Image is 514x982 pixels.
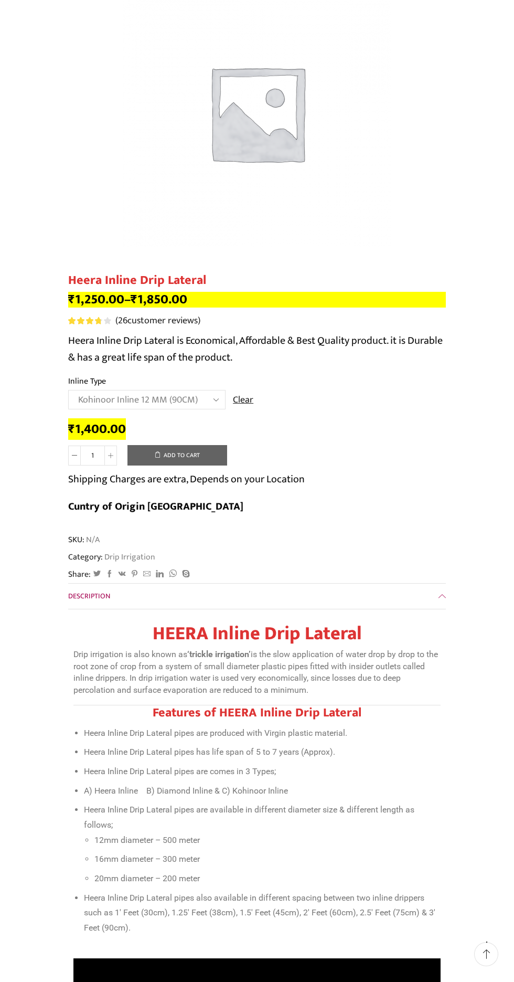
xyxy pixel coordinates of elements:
[94,871,441,886] li: 20mm diameter – 200 meter
[68,289,75,310] span: ₹
[115,314,200,328] a: (26customer reviews)
[68,418,75,440] span: ₹
[84,764,441,779] li: Heera Inline Drip Lateral pipes are comes in 3 Types;
[68,498,243,515] b: Cuntry of Origin [GEOGRAPHIC_DATA]
[68,317,111,324] div: Rated 3.81 out of 5
[81,446,104,466] input: Product quantity
[84,726,441,741] li: Heera Inline Drip Lateral pipes are produced with Virgin plastic material.
[68,418,126,440] bdi: 1,400.00
[73,649,441,696] p: Drip irrigation is also known as is the slow application of water drop by drop to the root zone o...
[153,702,361,723] strong: Features of HEERA Inline Drip Lateral
[84,803,441,886] li: Heera Inline Drip Lateral pipes are available in different diameter size & different length as fo...
[94,833,441,848] li: 12mm diameter – 500 meter
[68,332,446,366] p: Heera Inline Drip Lateral is Economical, Affordable & Best Quality product. it is Durable & has a...
[131,289,187,310] bdi: 1,850.00
[68,551,155,563] span: Category:
[68,375,106,387] label: Inline Type
[84,745,441,760] li: Heera Inline Drip Lateral pipes has life span of 5 to 7 years (Approx).
[118,313,127,329] span: 26
[84,784,441,799] li: A) Heera Inline B) Diamond Inline & C) Kohinoor Inline
[127,445,227,466] button: Add to cart
[153,618,362,649] strong: HEERA Inline Drip Lateral
[68,534,446,546] span: SKU:
[68,292,446,308] p: –
[94,852,441,867] li: 16mm diameter – 300 meter
[131,289,137,310] span: ₹
[84,534,100,546] span: N/A
[233,394,253,407] a: Clear options
[68,584,446,609] a: Description
[68,317,113,324] span: 26
[187,649,251,659] strong: ‘trickle irrigation’
[103,550,155,564] a: Drip Irrigation
[68,590,110,602] span: Description
[68,471,305,488] p: Shipping Charges are extra, Depends on your Location
[68,568,91,580] span: Share:
[84,891,441,936] li: Heera Inline Drip Lateral pipes also available in different spacing between two inline drippers s...
[68,273,446,288] h1: Heera Inline Drip Lateral
[68,289,124,310] bdi: 1,250.00
[68,317,101,324] span: Rated out of 5 based on customer ratings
